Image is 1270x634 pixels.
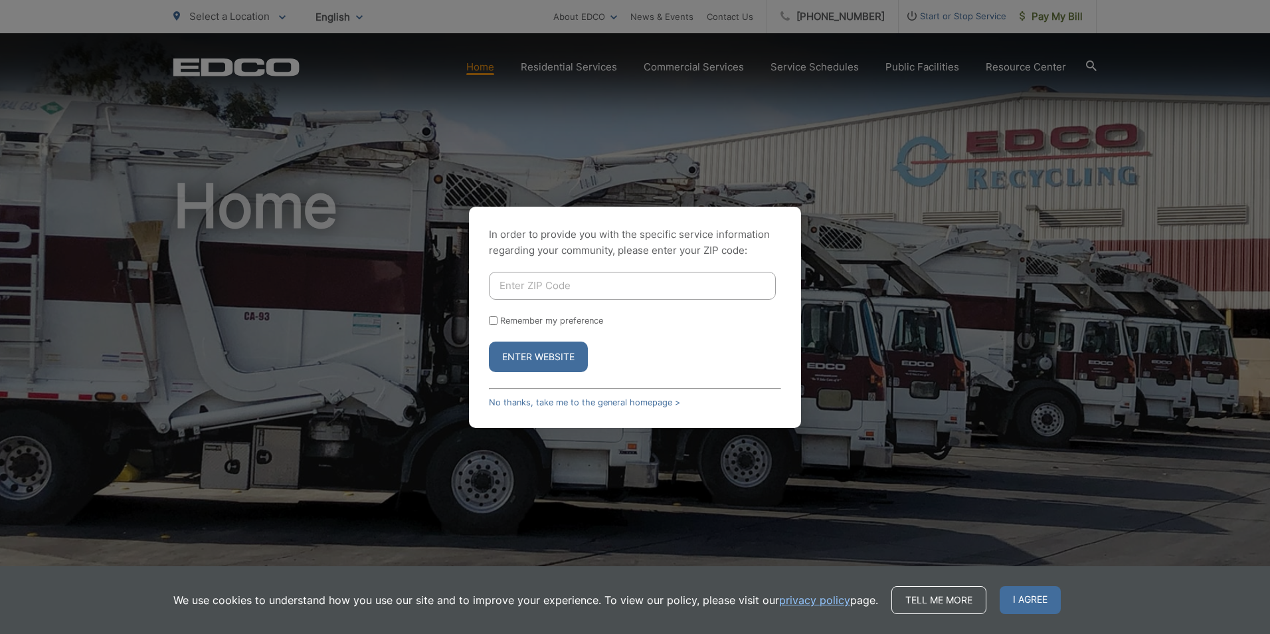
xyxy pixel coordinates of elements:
button: Enter Website [489,342,588,372]
a: No thanks, take me to the general homepage > [489,397,680,407]
input: Enter ZIP Code [489,272,776,300]
p: We use cookies to understand how you use our site and to improve your experience. To view our pol... [173,592,878,608]
a: privacy policy [779,592,850,608]
span: I agree [1000,586,1061,614]
a: Tell me more [891,586,986,614]
p: In order to provide you with the specific service information regarding your community, please en... [489,227,781,259]
label: Remember my preference [500,316,603,326]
